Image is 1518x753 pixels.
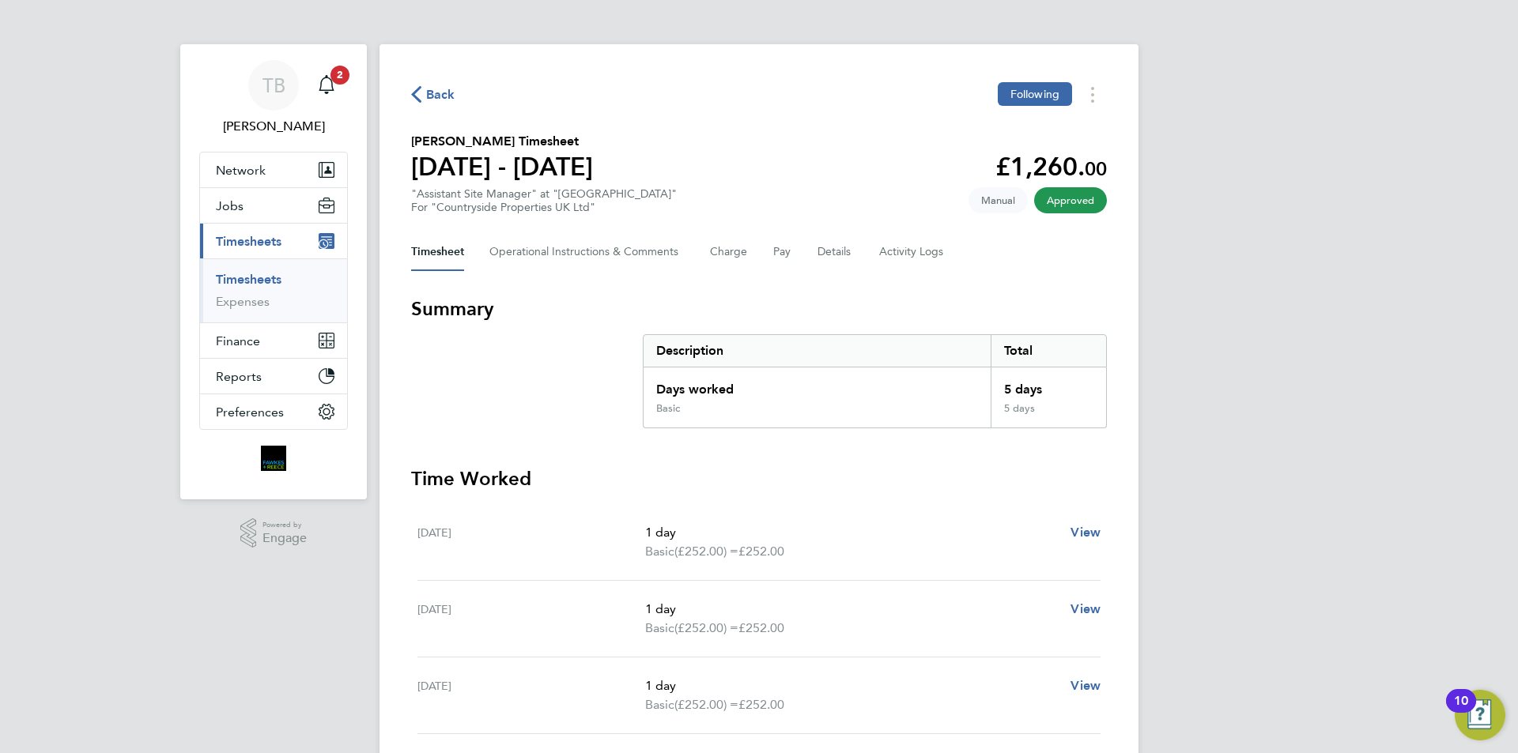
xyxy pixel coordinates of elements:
[411,201,677,214] div: For "Countryside Properties UK Ltd"
[200,258,347,322] div: Timesheets
[998,82,1072,106] button: Following
[216,333,260,348] span: Finance
[1071,601,1101,616] span: View
[262,75,285,96] span: TB
[200,224,347,258] button: Timesheets
[199,446,348,471] a: Go to home page
[1455,690,1505,740] button: Open Resource Center, 10 new notifications
[262,532,307,545] span: Engage
[1454,701,1468,721] div: 10
[1071,523,1101,542] a: View
[216,369,262,384] span: Reports
[674,697,738,712] span: (£252.00) =
[199,60,348,136] a: TB[PERSON_NAME]
[199,117,348,136] span: Tegan Bligh
[645,523,1058,542] p: 1 day
[417,676,645,714] div: [DATE]
[879,233,946,271] button: Activity Logs
[411,85,455,104] button: Back
[674,620,738,635] span: (£252.00) =
[216,163,266,178] span: Network
[645,695,674,714] span: Basic
[1085,157,1107,180] span: 00
[261,446,286,471] img: bromak-logo-retina.png
[773,233,792,271] button: Pay
[656,402,680,415] div: Basic
[738,620,784,635] span: £252.00
[411,233,464,271] button: Timesheet
[645,542,674,561] span: Basic
[1071,600,1101,619] a: View
[411,466,1107,491] h3: Time Worked
[411,187,677,214] div: "Assistant Site Manager" at "[GEOGRAPHIC_DATA]"
[417,600,645,638] div: [DATE]
[411,296,1107,322] h3: Summary
[738,697,784,712] span: £252.00
[710,233,748,271] button: Charge
[1071,525,1101,540] span: View
[738,544,784,559] span: £252.00
[645,676,1058,695] p: 1 day
[644,367,991,402] div: Days worked
[1010,87,1059,101] span: Following
[643,334,1107,428] div: Summary
[1034,187,1107,213] span: This timesheet has been approved.
[674,544,738,559] span: (£252.00) =
[216,294,270,309] a: Expenses
[200,188,347,223] button: Jobs
[330,66,349,85] span: 2
[411,132,593,151] h2: [PERSON_NAME] Timesheet
[969,187,1028,213] span: This timesheet was manually created.
[411,151,593,183] h1: [DATE] - [DATE]
[645,600,1058,619] p: 1 day
[818,233,854,271] button: Details
[200,152,347,187] button: Network
[200,323,347,358] button: Finance
[216,272,281,287] a: Timesheets
[991,335,1106,367] div: Total
[216,198,244,213] span: Jobs
[311,60,342,111] a: 2
[240,518,308,548] a: Powered byEngage
[991,367,1106,402] div: 5 days
[200,394,347,429] button: Preferences
[991,402,1106,427] div: 5 days
[426,85,455,104] span: Back
[1078,82,1107,107] button: Timesheets Menu
[1071,678,1101,693] span: View
[644,335,991,367] div: Description
[417,523,645,561] div: [DATE]
[216,234,281,249] span: Timesheets
[995,152,1107,182] app-decimal: £1,260.
[262,518,307,532] span: Powered by
[216,405,284,420] span: Preferences
[489,233,685,271] button: Operational Instructions & Comments
[180,44,367,499] nav: Main navigation
[645,619,674,638] span: Basic
[1071,676,1101,695] a: View
[200,359,347,393] button: Reports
